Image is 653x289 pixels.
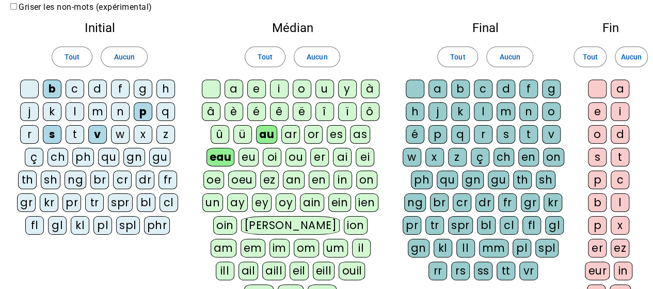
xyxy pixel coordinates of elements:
div: on [356,171,377,189]
div: b [451,80,470,98]
div: kl [71,216,89,235]
div: ouil [339,262,365,280]
div: s [497,125,515,144]
div: rs [451,262,470,280]
div: c [474,80,492,98]
div: aill [262,262,285,280]
div: z [448,148,467,166]
div: o [293,80,311,98]
div: a [611,80,629,98]
button: Aucun [486,47,533,67]
div: d [88,80,107,98]
div: ail [238,262,259,280]
div: y [338,80,357,98]
div: on [543,148,564,166]
div: cr [453,193,471,212]
div: um [323,239,348,257]
div: c [611,171,629,189]
div: ai [333,148,352,166]
button: Tout [574,47,607,67]
div: eur [585,262,610,280]
div: im [269,239,290,257]
div: ô [361,102,379,121]
div: fr [158,171,177,189]
div: e [247,80,266,98]
div: pl [93,216,112,235]
div: ein [328,193,352,212]
div: j [428,102,447,121]
div: x [611,216,629,235]
div: s [43,125,61,144]
div: tr [425,216,444,235]
div: ç [471,148,489,166]
div: mm [479,239,508,257]
div: f [519,80,538,98]
div: m [497,102,515,121]
div: e [588,102,607,121]
div: l [474,102,492,121]
div: sh [536,171,555,189]
div: pl [513,239,531,257]
div: v [542,125,561,144]
div: d [611,125,629,144]
div: un [202,193,223,212]
div: t [611,148,629,166]
div: â [202,102,220,121]
div: n [111,102,130,121]
div: gn [123,148,145,166]
div: am [211,239,236,257]
div: dr [475,193,494,212]
button: Tout [437,47,478,67]
div: bl [477,216,496,235]
div: ch [47,148,68,166]
div: ch [493,148,514,166]
div: oin [213,216,237,235]
div: p [588,216,607,235]
div: ç [25,148,43,166]
div: pr [403,216,421,235]
div: oeu [228,171,256,189]
span: Aucun [499,51,520,63]
div: ion [344,216,368,235]
div: g [542,80,561,98]
div: kr [40,193,58,212]
div: kr [544,193,562,212]
div: fl [25,216,44,235]
div: br [430,193,449,212]
div: l [611,193,629,212]
div: f [111,80,130,98]
span: Tout [450,51,465,63]
div: qu [437,171,458,189]
div: c [66,80,84,98]
div: pr [62,193,81,212]
input: Griser les non-mots (expérimental) [10,3,17,10]
div: gu [149,148,170,166]
div: ï [338,102,357,121]
div: ei [356,148,374,166]
div: è [225,102,243,121]
div: cr [113,171,132,189]
h2: Final [402,22,568,34]
div: as [350,125,370,144]
button: Tout [245,47,285,67]
div: gl [48,216,67,235]
div: em [241,239,265,257]
button: Aucun [615,47,648,67]
div: oi [263,148,281,166]
div: gn [408,239,429,257]
div: ar [281,125,300,144]
span: Aucun [307,51,327,63]
div: er [310,148,329,166]
div: p [428,125,447,144]
div: kl [434,239,452,257]
div: t [66,125,84,144]
div: ez [611,239,629,257]
div: au [256,125,277,144]
div: r [474,125,492,144]
div: l [66,102,84,121]
div: ü [233,125,252,144]
div: q [451,125,470,144]
div: th [513,171,532,189]
div: om [294,239,319,257]
div: spl [116,216,140,235]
